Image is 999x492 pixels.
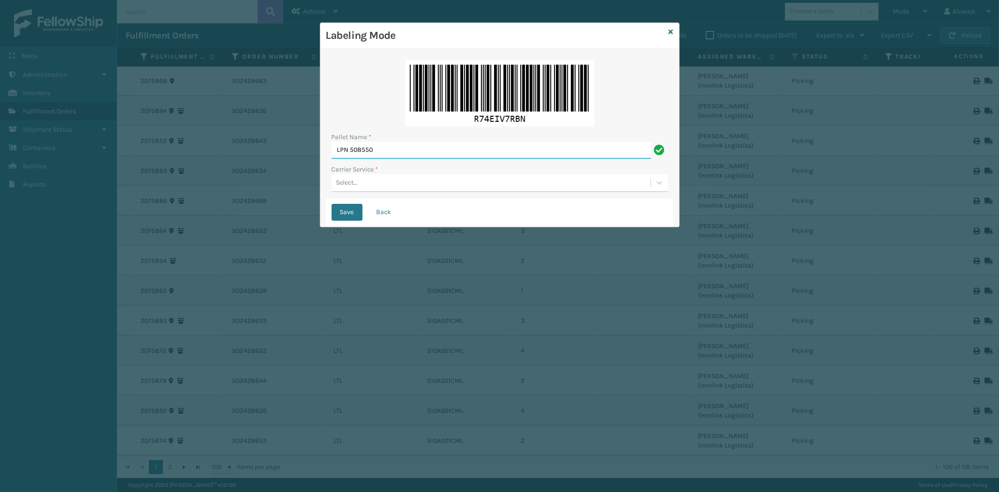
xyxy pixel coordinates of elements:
h3: Labeling Mode [326,29,665,43]
img: 7N3Uf0AAAAGSURBVAMAcmOEgfiVmPkAAAAASUVORK5CYII= [405,60,594,127]
label: Carrier Service [332,164,378,174]
label: Pallet Name [332,132,372,142]
button: Save [332,204,363,221]
button: Back [368,204,400,221]
div: Select... [336,178,358,188]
